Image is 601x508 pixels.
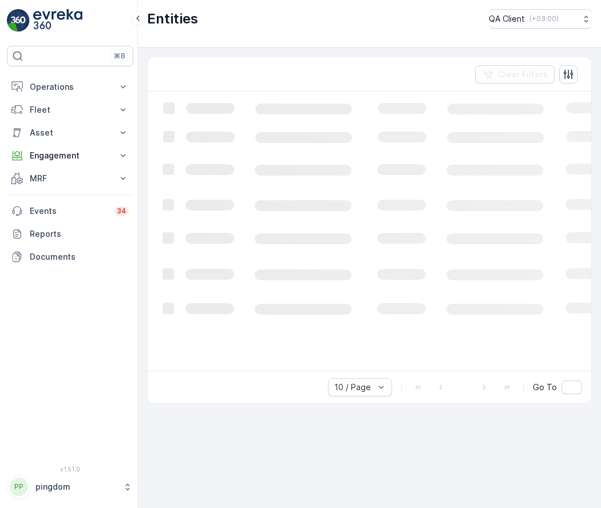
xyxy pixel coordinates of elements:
button: Clear Filters [475,65,555,84]
p: Asset [30,127,110,138]
p: pingdom [35,481,117,493]
p: 34 [117,207,126,216]
p: Entities [147,10,198,28]
p: Operations [30,81,110,93]
p: Events [30,205,108,217]
button: Engagement [7,144,133,167]
button: QA Client(+03:00) [489,9,592,29]
button: Asset [7,121,133,144]
p: Documents [30,251,129,263]
p: Fleet [30,104,110,116]
p: QA Client [489,13,525,25]
p: ( +03:00 ) [529,14,559,23]
span: Go To [533,382,557,393]
p: Reports [30,228,129,240]
a: Documents [7,245,133,268]
button: Fleet [7,98,133,121]
button: Operations [7,76,133,98]
img: logo_light-DOdMpM7g.png [33,9,82,32]
a: Events34 [7,200,133,223]
p: ⌘B [114,51,125,61]
button: MRF [7,167,133,190]
img: logo [7,9,30,32]
p: Engagement [30,150,110,161]
p: MRF [30,173,110,184]
a: Reports [7,223,133,245]
span: v 1.51.0 [7,466,133,473]
p: Clear Filters [498,69,548,80]
div: PP [10,478,28,496]
button: PPpingdom [7,475,133,499]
